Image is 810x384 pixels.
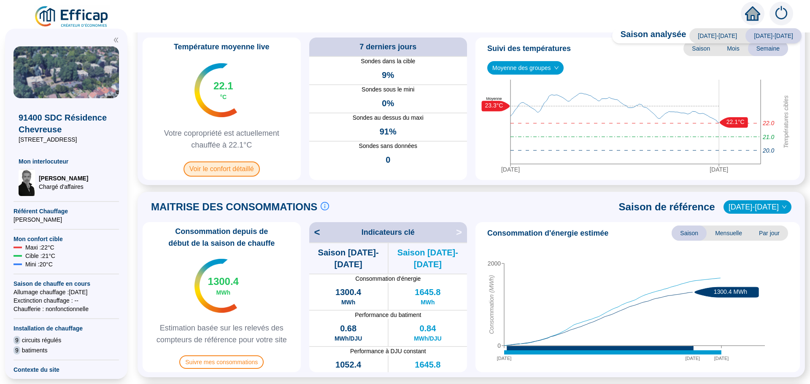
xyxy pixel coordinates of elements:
[745,28,802,43] span: [DATE]-[DATE]
[220,93,227,101] span: °C
[340,322,356,334] span: 0.68
[309,142,467,150] span: Sondes sans données
[13,365,119,374] span: Contexte du site
[689,28,745,43] span: [DATE]-[DATE]
[487,227,608,239] span: Consommation d'énergie estimée
[619,200,715,214] span: Saison de référence
[729,201,786,213] span: 2022-2023
[13,296,119,305] span: Exctinction chauffage : --
[485,102,503,109] text: 23.3°C
[19,169,35,196] img: Chargé d'affaires
[762,134,774,140] tspan: 21.0
[341,371,355,379] span: MWh
[321,202,329,210] span: info-circle
[783,95,789,148] tspan: Températures cibles
[414,334,441,343] span: MWh/DJU
[386,154,390,166] span: 0
[309,113,467,122] span: Sondes au dessus du maxi
[380,126,397,137] span: 91%
[25,260,53,269] span: Mini : 20 °C
[146,322,297,346] span: Estimation basée sur les relevés des compteurs de référence pour votre site
[309,57,467,66] span: Sondes dans la cible
[34,5,110,29] img: efficap energie logo
[19,112,114,135] span: 91400 SDC Résidence Chevreuse
[486,97,502,101] text: Moyenne
[208,275,239,288] span: 1300.4
[309,347,467,355] span: Performance à DJU constant
[745,6,760,21] span: home
[113,37,119,43] span: double-left
[13,305,119,313] span: Chaufferie : non fonctionnelle
[13,336,20,344] span: 9
[769,2,793,25] img: alerts
[335,286,361,298] span: 1300.4
[707,226,751,241] span: Mensuelle
[13,346,20,354] span: 9
[309,226,320,239] span: <
[13,288,119,296] span: Allumage chauffage : [DATE]
[683,41,718,56] span: Saison
[19,157,114,166] span: Mon interlocuteur
[39,183,88,191] span: Chargé d'affaires
[179,355,264,369] span: Suivre mes consommations
[710,166,728,173] tspan: [DATE]
[309,85,467,94] span: Sondes sous le mini
[309,274,467,283] span: Consommation d'énergie
[13,215,119,224] span: [PERSON_NAME]
[151,200,317,214] span: MAITRISE DES CONSOMMATIONS
[762,147,774,154] tspan: 20.0
[554,65,559,70] span: down
[341,298,355,306] span: MWh
[335,359,361,371] span: 1052.4
[13,279,119,288] span: Saison de chauffe en cours
[726,118,745,125] text: 22.1°C
[362,226,415,238] span: Indicateurs clé
[146,226,297,249] span: Consommation depuis de début de la saison de chauffe
[492,62,559,74] span: Moyenne des groupes
[748,41,788,56] span: Semaine
[497,356,512,361] tspan: [DATE]
[415,359,440,371] span: 1645.8
[421,371,435,379] span: MWh
[497,342,501,349] tspan: 0
[714,356,729,361] tspan: [DATE]
[309,247,388,270] span: Saison [DATE]-[DATE]
[13,207,119,215] span: Référent Chauffage
[751,226,788,241] span: Par jour
[501,166,520,173] tspan: [DATE]
[13,324,119,333] span: Installation de chauffage
[309,311,467,319] span: Performance du batiment
[13,235,119,243] span: Mon confort cible
[184,161,260,177] span: Voir le confort détaillé
[25,243,54,252] span: Maxi : 22 °C
[419,322,436,334] span: 0.84
[335,334,362,343] span: MWh/DJU
[213,79,233,93] span: 22.1
[718,41,748,56] span: Mois
[194,63,237,117] img: indicateur températures
[359,41,416,53] span: 7 derniers jours
[487,43,571,54] span: Suivi des températures
[22,336,61,344] span: circuits régulés
[488,275,495,334] tspan: Consommation (MWh)
[194,259,237,313] img: indicateur températures
[456,226,467,239] span: >
[612,28,686,43] span: Saison analysée
[782,204,787,209] span: down
[216,288,230,297] span: MWh
[169,41,275,53] span: Température moyenne live
[146,127,297,151] span: Votre copropriété est actuellement chauffée à 22.1°C
[19,135,114,144] span: [STREET_ADDRESS]
[685,356,700,361] tspan: [DATE]
[714,288,747,295] text: 1300.4 MWh
[415,286,440,298] span: 1645.8
[22,346,48,354] span: batiments
[25,252,55,260] span: Cible : 21 °C
[762,120,774,126] tspan: 22.0
[488,260,501,267] tspan: 2000
[382,69,394,81] span: 9%
[39,174,88,183] span: [PERSON_NAME]
[389,247,467,270] span: Saison [DATE]-[DATE]
[421,298,435,306] span: MWh
[672,226,707,241] span: Saison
